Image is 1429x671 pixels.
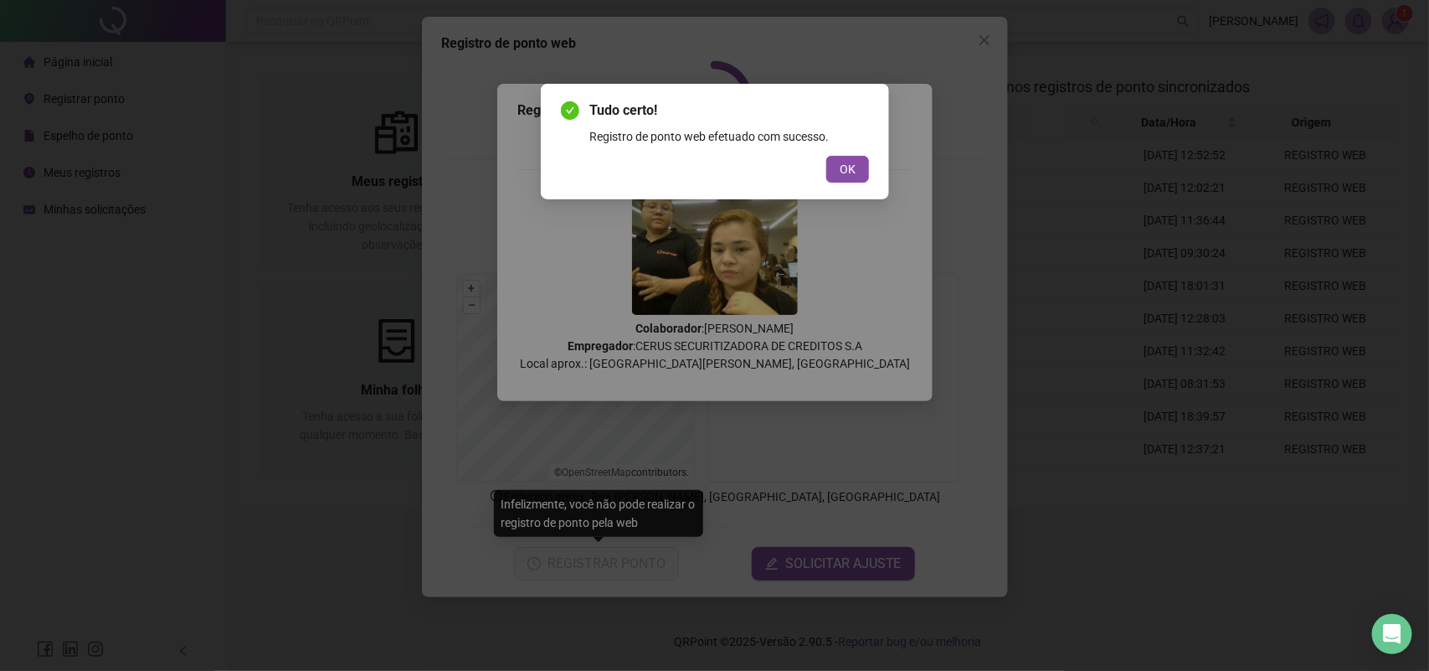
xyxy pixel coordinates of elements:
div: Registro de ponto web efetuado com sucesso. [589,127,869,146]
button: OK [826,156,869,183]
span: OK [840,160,856,178]
div: Open Intercom Messenger [1372,614,1412,654]
span: Tudo certo! [589,101,869,121]
span: check-circle [561,101,579,120]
